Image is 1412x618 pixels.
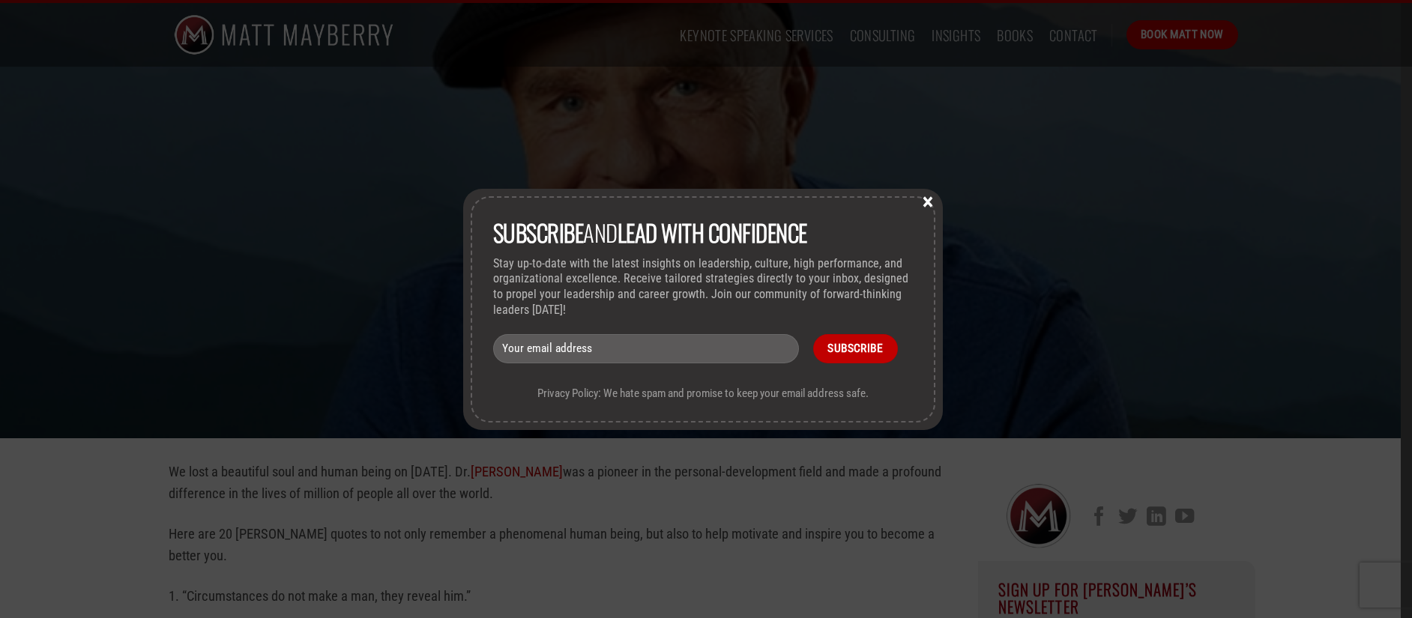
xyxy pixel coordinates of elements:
p: Stay up-to-date with the latest insights on leadership, culture, high performance, and organizati... [493,256,913,318]
input: Your email address [493,334,799,363]
strong: lead with Confidence [618,215,807,249]
input: Subscribe [813,334,898,363]
strong: Subscribe [493,215,584,249]
span: and [493,215,807,249]
button: Close [917,194,939,207]
p: Privacy Policy: We hate spam and promise to keep your email address safe. [493,387,913,400]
